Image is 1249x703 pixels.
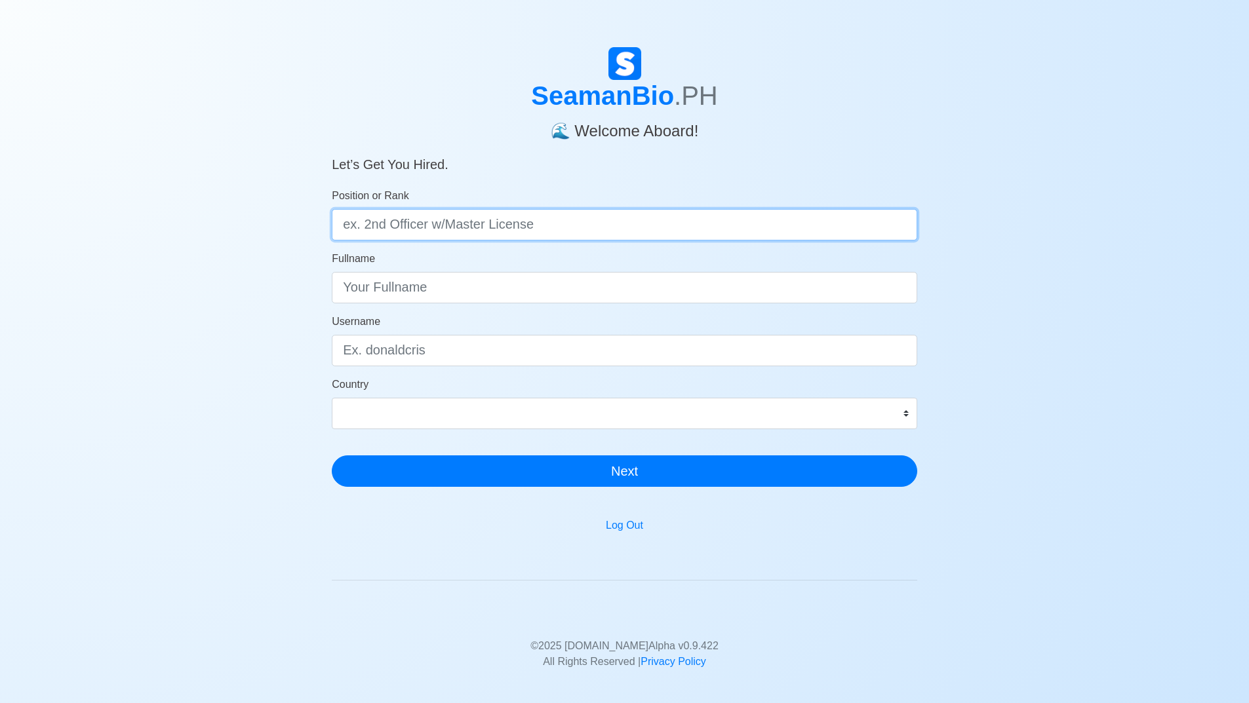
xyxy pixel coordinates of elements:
a: Privacy Policy [641,656,706,667]
img: Logo [608,47,641,80]
button: Log Out [597,513,652,538]
span: Position or Rank [332,190,408,201]
h1: SeamanBio [332,80,917,111]
h5: Let’s Get You Hired. [332,141,917,172]
input: Ex. donaldcris [332,335,917,366]
label: Country [332,377,368,392]
span: .PH [674,81,718,110]
span: Username [332,316,380,327]
span: Fullname [332,253,375,264]
button: Next [332,455,917,487]
input: Your Fullname [332,272,917,303]
p: © 2025 [DOMAIN_NAME] Alpha v 0.9.422 All Rights Reserved | [342,622,907,670]
input: ex. 2nd Officer w/Master License [332,209,917,240]
h4: 🌊 Welcome Aboard! [332,111,917,141]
